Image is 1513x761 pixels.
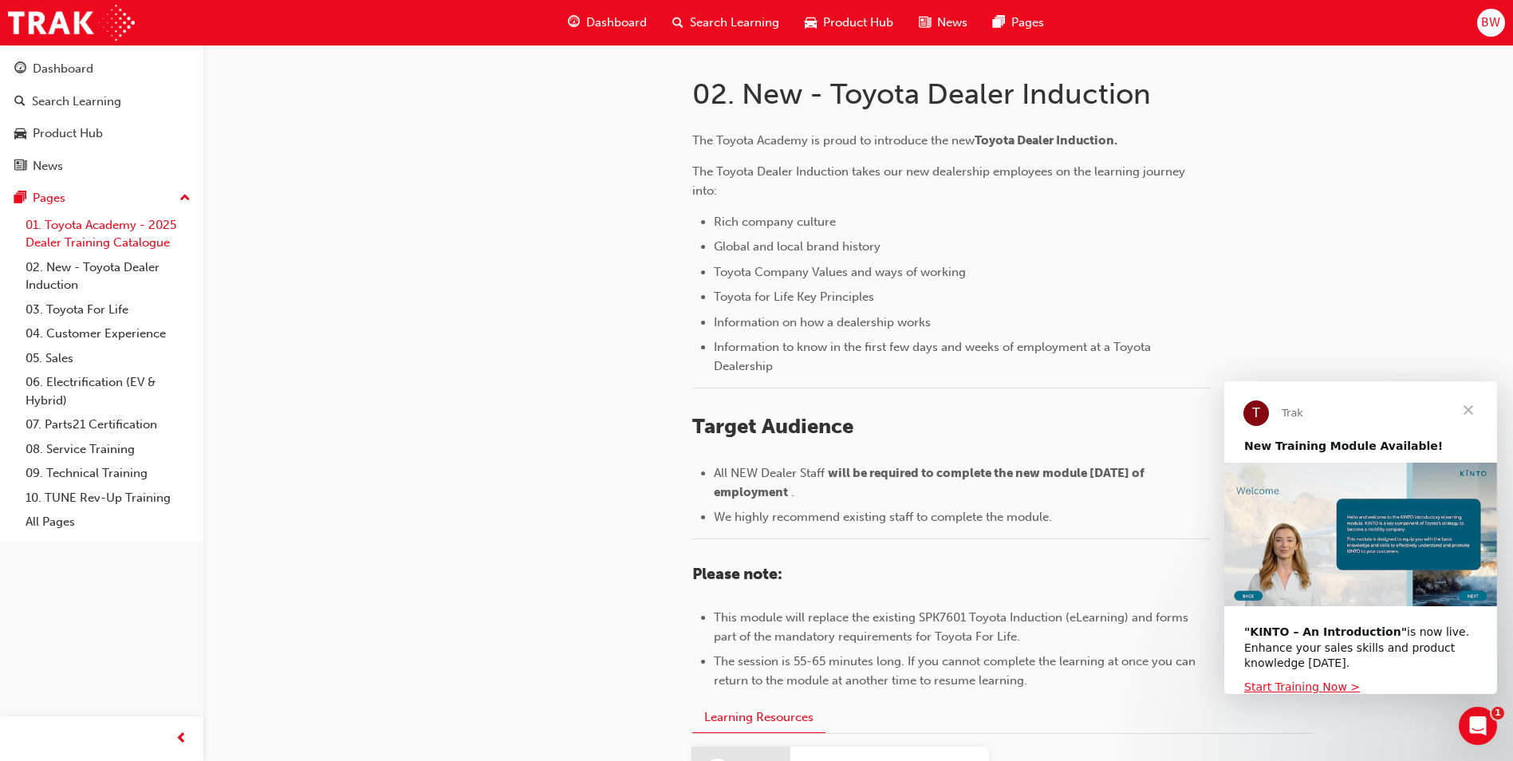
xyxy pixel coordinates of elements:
[672,13,684,33] span: search-icon
[33,157,63,175] div: News
[555,6,660,39] a: guage-iconDashboard
[14,160,26,174] span: news-icon
[714,265,966,279] span: Toyota Company Values and ways of working
[1011,14,1044,32] span: Pages
[975,133,1117,148] span: Toyota Dealer Induction.
[33,60,93,78] div: Dashboard
[33,189,65,207] div: Pages
[714,510,1052,524] span: We highly recommend existing staff to complete the module.
[919,13,931,33] span: news-icon
[714,466,1147,499] span: will be required to complete the new module [DATE] of employment
[660,6,792,39] a: search-iconSearch Learning
[6,51,197,183] button: DashboardSearch LearningProduct HubNews
[805,13,817,33] span: car-icon
[714,290,874,304] span: Toyota for Life Key Principles
[8,5,135,41] img: Trak
[19,486,197,511] a: 10. TUNE Rev-Up Training
[791,485,794,499] span: .
[19,437,197,462] a: 08. Service Training
[692,133,975,148] span: The Toyota Academy is proud to introduce the new
[19,298,197,322] a: 03. Toyota For Life
[692,565,782,583] span: Please note:
[6,54,197,84] a: Dashboard
[32,93,121,111] div: Search Learning
[690,14,779,32] span: Search Learning
[19,370,197,412] a: 06. Electrification (EV & Hybrid)
[14,191,26,206] span: pages-icon
[19,461,197,486] a: 09. Technical Training
[980,6,1057,39] a: pages-iconPages
[714,466,825,480] span: All NEW Dealer Staff
[692,164,1188,198] span: The Toyota Dealer Induction takes our new dealership employees on the learning journey into:
[823,14,893,32] span: Product Hub
[993,13,1005,33] span: pages-icon
[692,414,853,439] span: Target Audience
[692,702,825,733] button: Learning Resources
[6,183,197,213] button: Pages
[714,315,931,329] span: Information on how a dealership works
[568,13,580,33] span: guage-icon
[19,412,197,437] a: 07. Parts21 Certification
[14,62,26,77] span: guage-icon
[1459,707,1497,745] iframe: Intercom live chat
[714,654,1199,688] span: The session is 55-65 minutes long. If you cannot complete the learning at once you can return to ...
[6,119,197,148] a: Product Hub
[19,213,197,255] a: 01. Toyota Academy - 2025 Dealer Training Catalogue
[937,14,967,32] span: News
[19,510,197,534] a: All Pages
[714,215,836,229] span: Rich company culture
[714,340,1154,373] span: Information to know in the first few days and weeks of employment at a Toyota Dealership
[906,6,980,39] a: news-iconNews
[19,255,197,298] a: 02. New - Toyota Dealer Induction
[1491,707,1504,720] span: 1
[1224,381,1497,694] iframe: Intercom live chat message
[179,188,191,209] span: up-icon
[714,610,1192,644] span: This module will replace the existing SPK7601 Toyota Induction (eLearning) and forms part of the ...
[1481,14,1500,32] span: BW
[6,87,197,116] a: Search Learning
[792,6,906,39] a: car-iconProduct Hub
[175,729,187,749] span: prev-icon
[19,346,197,371] a: 05. Sales
[714,239,881,254] span: Global and local brand history
[586,14,647,32] span: Dashboard
[14,95,26,109] span: search-icon
[6,152,197,181] a: News
[19,321,197,346] a: 04. Customer Experience
[692,77,1216,112] h1: 02. New - Toyota Dealer Induction
[33,124,103,143] div: Product Hub
[1477,9,1505,37] button: BW
[14,127,26,141] span: car-icon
